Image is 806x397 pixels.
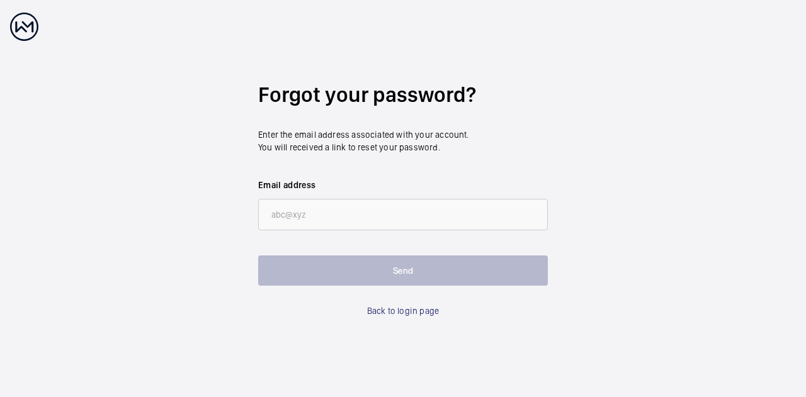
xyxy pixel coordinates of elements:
[258,199,548,230] input: abc@xyz
[258,255,548,286] button: Send
[258,128,548,154] p: Enter the email address associated with your account. You will received a link to reset your pass...
[258,179,548,191] label: Email address
[367,305,439,317] a: Back to login page
[258,80,548,109] h2: Forgot your password?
